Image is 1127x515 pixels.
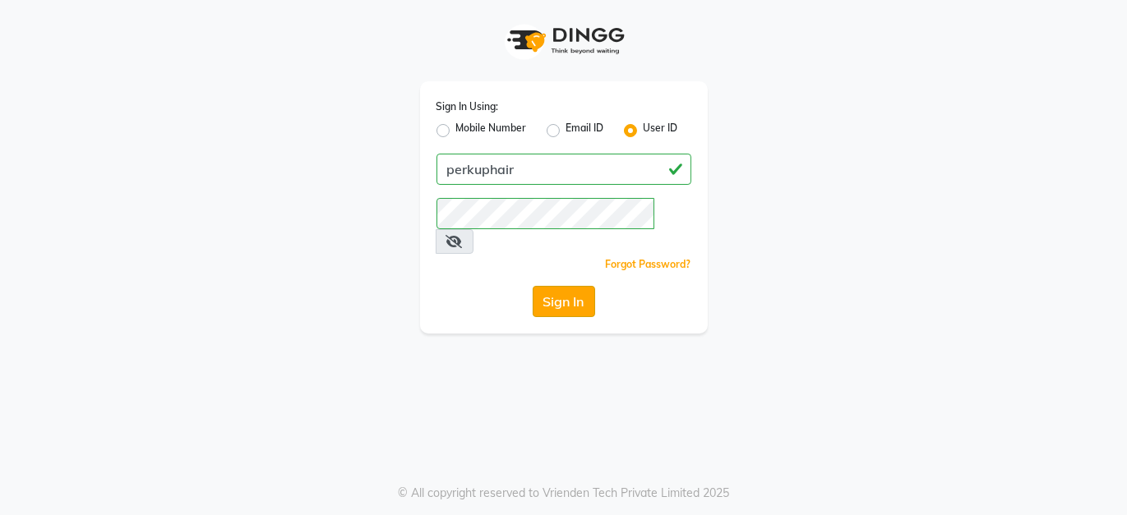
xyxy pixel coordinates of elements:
[566,121,604,140] label: Email ID
[644,121,678,140] label: User ID
[606,258,691,270] a: Forgot Password?
[533,286,595,317] button: Sign In
[498,16,630,65] img: logo1.svg
[436,154,691,185] input: Username
[456,121,527,140] label: Mobile Number
[436,198,655,229] input: Username
[436,99,499,114] label: Sign In Using:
